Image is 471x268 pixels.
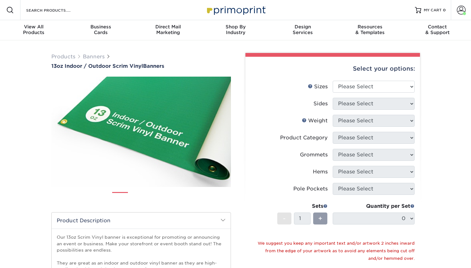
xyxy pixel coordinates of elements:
[277,202,328,210] div: Sets
[293,185,328,193] div: Pole Pockets
[135,24,202,30] span: Direct Mail
[52,213,231,229] h2: Product Description
[112,190,128,206] img: Banners 01
[83,54,105,60] a: Banners
[313,168,328,176] div: Hems
[269,24,336,30] span: Design
[135,24,202,35] div: Marketing
[269,24,336,35] div: Services
[67,24,135,30] span: Business
[51,63,231,69] a: 13oz Indoor / Outdoor Scrim VinylBanners
[280,134,328,142] div: Product Category
[313,100,328,108] div: Sides
[133,189,149,205] img: Banners 02
[250,57,415,81] div: Select your options:
[336,24,404,30] span: Resources
[269,20,336,40] a: DesignServices
[424,8,442,13] span: MY CART
[302,117,328,125] div: Weight
[404,24,471,30] span: Contact
[202,20,269,40] a: Shop ByIndustry
[333,202,415,210] div: Quantity per Set
[404,24,471,35] div: & Support
[318,214,322,223] span: +
[67,20,135,40] a: BusinessCards
[404,20,471,40] a: Contact& Support
[308,83,328,90] div: Sizes
[67,24,135,35] div: Cards
[258,241,415,261] small: We suggest you keep any important text and/or artwork 2 inches inward from the edge of your artwo...
[202,24,269,30] span: Shop By
[336,24,404,35] div: & Templates
[26,6,87,14] input: SEARCH PRODUCTS.....
[51,54,75,60] a: Products
[202,24,269,35] div: Industry
[283,214,286,223] span: -
[443,8,446,12] span: 0
[154,189,170,205] img: Banners 03
[204,3,267,17] img: Primoprint
[336,20,404,40] a: Resources& Templates
[135,20,202,40] a: Direct MailMarketing
[51,70,231,194] img: 13oz Indoor / Outdoor Scrim Vinyl 01
[51,63,231,69] h1: Banners
[300,151,328,159] div: Grommets
[51,63,143,69] span: 13oz Indoor / Outdoor Scrim Vinyl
